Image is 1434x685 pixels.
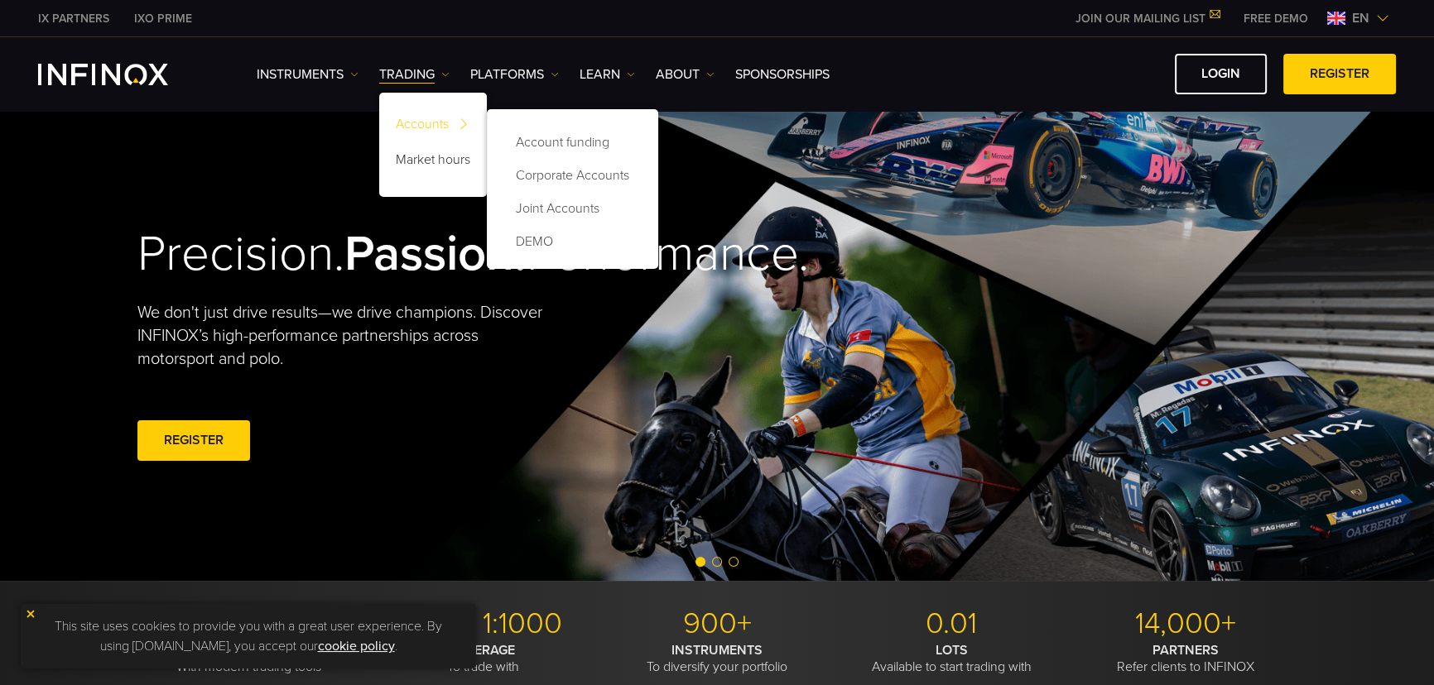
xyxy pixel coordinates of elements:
[137,301,555,371] p: We don't just drive results—we drive champions. Discover INFINOX’s high-performance partnerships ...
[606,642,828,675] p: To diversify your portfolio
[503,192,642,225] a: Joint Accounts
[1283,54,1396,94] a: REGISTER
[38,64,207,85] a: INFINOX Logo
[712,557,722,567] span: Go to slide 2
[606,606,828,642] p: 900+
[470,65,559,84] a: PLATFORMS
[379,109,487,145] a: Accounts
[503,126,642,159] a: Account funding
[695,557,705,567] span: Go to slide 1
[451,642,515,659] strong: LEVERAGE
[503,225,642,258] a: DEMO
[372,642,594,675] p: To trade with
[318,638,395,654] a: cookie policy
[1175,54,1267,94] a: LOGIN
[25,608,36,620] img: yellow close icon
[1231,10,1321,27] a: INFINOX MENU
[137,224,659,285] h2: Precision. Performance.
[26,10,122,27] a: INFINOX
[729,557,739,567] span: Go to slide 3
[840,642,1062,675] p: Available to start trading with
[1152,642,1219,659] strong: PARTNERS
[1075,606,1297,642] p: 14,000+
[840,606,1062,642] p: 0.01
[1345,8,1376,28] span: en
[671,642,763,659] strong: INSTRUMENTS
[580,65,635,84] a: Learn
[344,224,527,284] strong: Passion.
[29,612,468,660] p: This site uses cookies to provide you with a great user experience. By using [DOMAIN_NAME], you a...
[656,65,715,84] a: ABOUT
[137,420,250,461] a: REGISTER
[379,145,487,180] a: Market hours
[503,159,642,192] a: Corporate Accounts
[379,65,450,84] a: TRADING
[257,65,358,84] a: Instruments
[936,642,968,659] strong: LOTS
[372,606,594,642] p: Up to 1:1000
[122,10,205,27] a: INFINOX
[1075,642,1297,675] p: Refer clients to INFINOX
[1063,12,1231,26] a: JOIN OUR MAILING LIST
[735,65,830,84] a: SPONSORSHIPS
